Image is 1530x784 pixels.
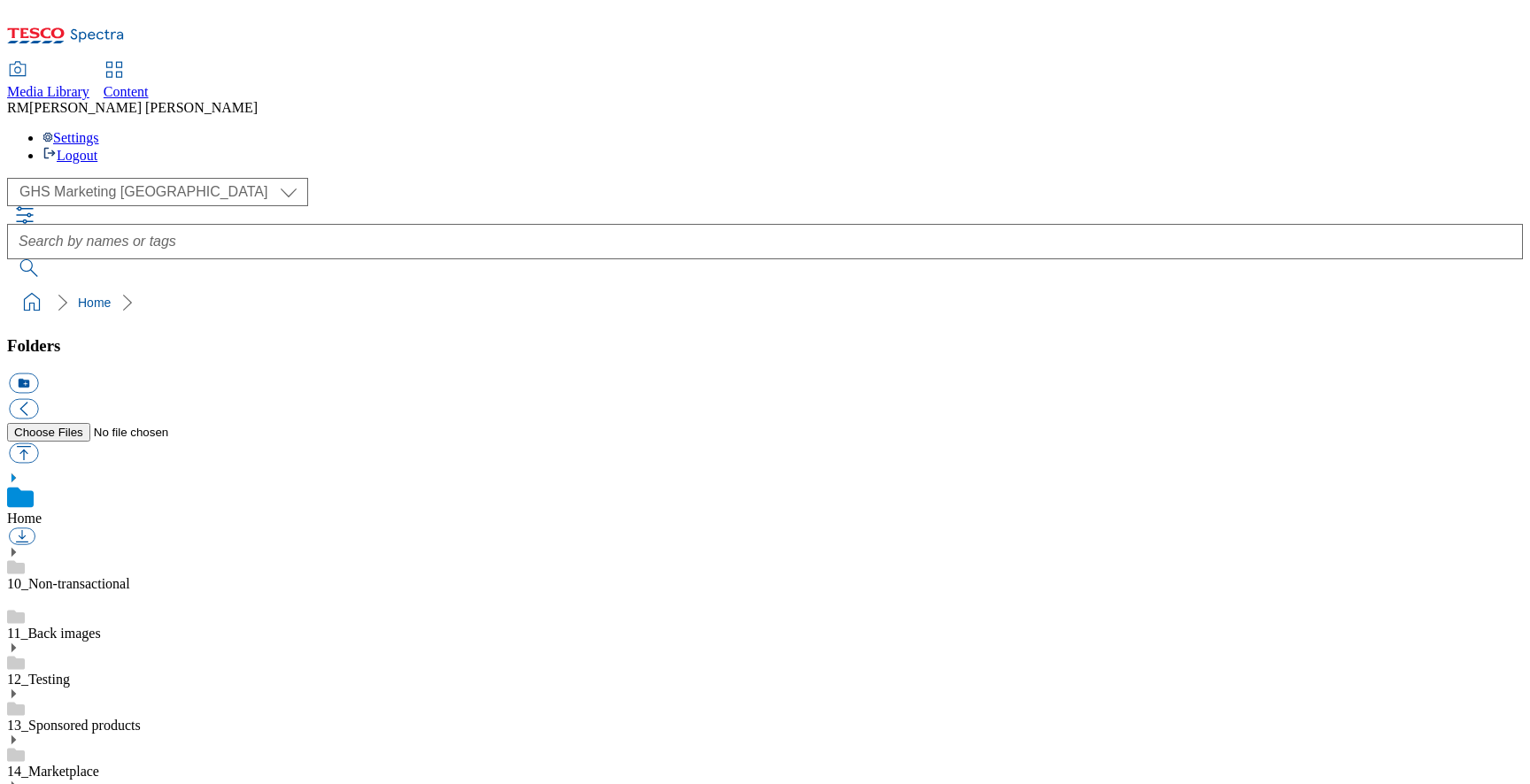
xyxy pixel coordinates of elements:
a: 12_Testing [7,672,70,687]
input: Search by names or tags [7,224,1523,259]
a: Home [78,296,111,310]
span: RM [7,100,29,115]
nav: breadcrumb [7,286,1523,319]
span: [PERSON_NAME] [PERSON_NAME] [29,100,258,115]
a: 10_Non-transactional [7,576,130,591]
a: Content [104,63,149,100]
span: Media Library [7,84,89,99]
a: home [18,288,46,317]
a: 11_Back images [7,626,101,641]
span: Content [104,84,149,99]
a: 13_Sponsored products [7,718,141,733]
a: 14_Marketplace [7,764,99,779]
a: Logout [42,148,97,163]
h3: Folders [7,336,1523,356]
a: Home [7,511,42,526]
a: Settings [42,130,99,145]
a: Media Library [7,63,89,100]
